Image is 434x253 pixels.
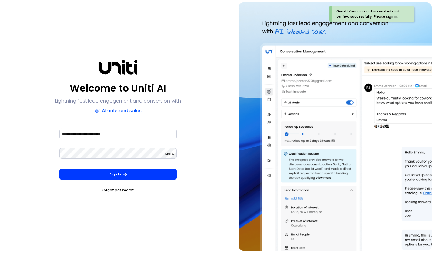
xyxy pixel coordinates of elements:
div: Great! Your account is created and verified successfully. Please sign in. [336,9,405,19]
p: AI-inbound sales [95,106,142,115]
p: Welcome to Uniti AI [70,81,166,96]
a: Forgot password? [102,187,134,193]
span: Show [165,151,174,156]
img: auth-hero.png [239,2,432,251]
button: Show [165,151,174,157]
p: Lightning fast lead engagement and conversion with [55,97,181,105]
button: Sign In [59,169,177,180]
